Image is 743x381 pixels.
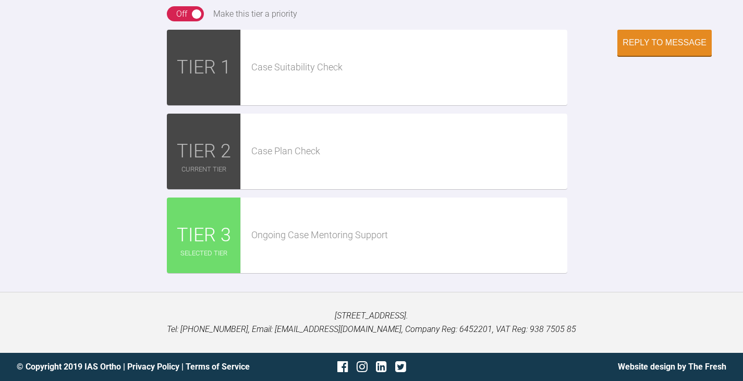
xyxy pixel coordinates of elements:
a: Privacy Policy [127,362,179,372]
div: Off [176,7,187,21]
span: TIER 1 [177,53,231,83]
span: TIER 2 [177,137,231,167]
p: [STREET_ADDRESS]. Tel: [PHONE_NUMBER], Email: [EMAIL_ADDRESS][DOMAIN_NAME], Company Reg: 6452201,... [17,309,726,336]
a: Terms of Service [186,362,250,372]
div: Reply to Message [623,38,707,47]
a: Website design by The Fresh [618,362,726,372]
div: © Copyright 2019 IAS Ortho | | [17,360,253,374]
div: Ongoing Case Mentoring Support [251,228,567,243]
div: Make this tier a priority [213,7,297,21]
div: Case Plan Check [251,144,567,159]
div: Case Suitability Check [251,60,567,75]
button: Reply to Message [617,30,712,56]
span: TIER 3 [177,220,231,251]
